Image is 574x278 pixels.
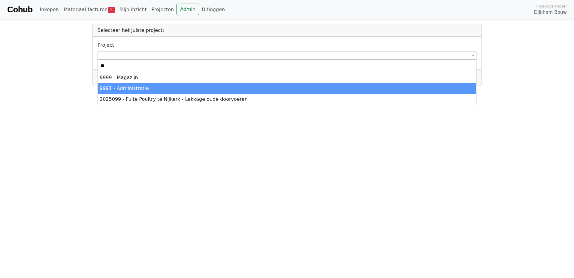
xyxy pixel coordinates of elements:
span: Dijkham Bouw [534,9,567,16]
a: Projecten [149,4,176,16]
a: Cohub [7,2,32,17]
li: 2025099 - Fuite Poultry te Nijkerk - Lekkage oude doorvoeren [98,94,476,105]
a: Uitloggen [199,4,227,16]
li: 9999 - Magazijn [98,72,476,83]
a: Inkopen [37,4,61,16]
a: Materiaal facturen1 [61,4,117,16]
li: 9991 - Administratie [98,83,476,94]
a: Mijn inzicht [117,4,149,16]
a: Admin [176,4,199,15]
label: Project [98,42,114,49]
span: 1 [108,7,115,13]
div: Selecteer het juiste project: [93,24,481,37]
span: Ingelogd onder: [536,3,567,9]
